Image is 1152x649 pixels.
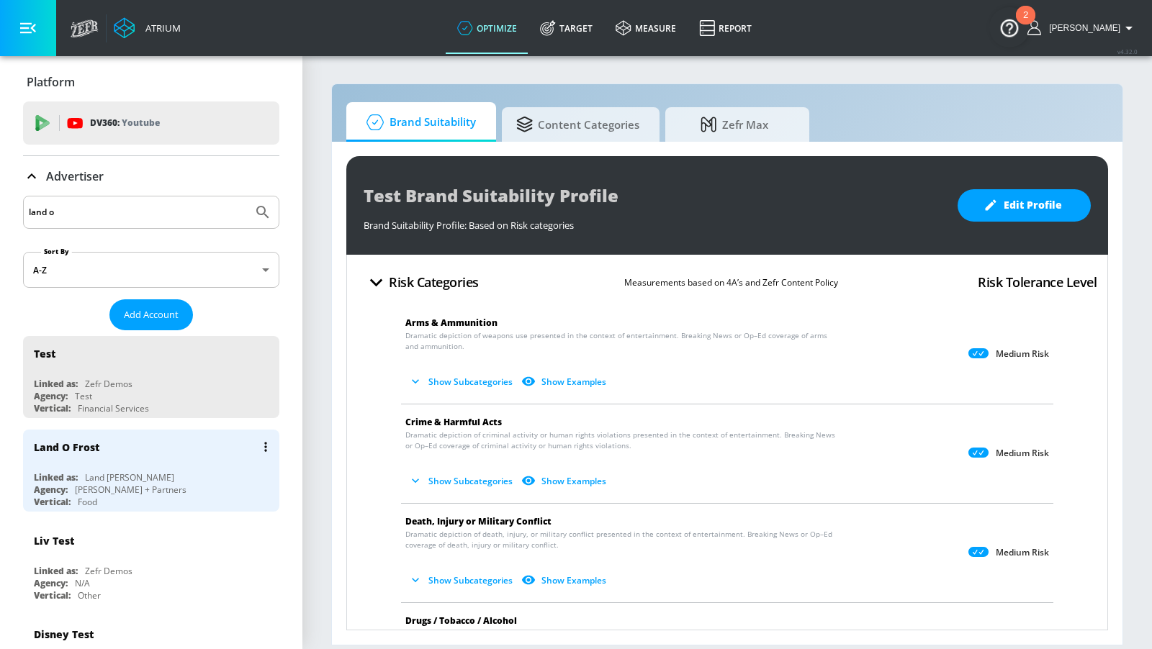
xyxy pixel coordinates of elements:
button: [PERSON_NAME] [1027,19,1138,37]
span: Zefr Max [680,107,789,142]
div: Agency: [34,577,68,589]
span: Brand Suitability [361,105,476,140]
h4: Risk Tolerance Level [978,272,1097,292]
div: Liv TestLinked as:Zefr DemosAgency:N/AVertical:Other [23,523,279,605]
button: Open Resource Center, 2 new notifications [989,7,1030,47]
p: Medium Risk [996,547,1049,558]
span: Content Categories [516,107,639,142]
div: Linked as: [34,471,78,484]
div: DV360: Youtube [23,101,279,145]
div: Food [78,496,97,508]
p: Youtube [122,115,160,130]
p: DV360: [90,115,160,131]
div: Other [78,589,101,602]
div: Agency: [34,484,68,496]
span: login as: anthony.tran@zefr.com [1043,23,1120,33]
button: Add Account [109,299,193,330]
div: [PERSON_NAME] + Partners [75,484,186,496]
p: Platform [27,74,75,90]
a: Target [528,2,604,54]
a: optimize [446,2,528,54]
span: Drugs / Tobacco / Alcohol [405,614,517,627]
button: Show Examples [518,370,612,394]
div: Disney Test [34,627,94,641]
div: Zefr Demos [85,378,132,390]
button: Show Subcategories [405,469,518,493]
div: Land O FrostLinked as:Land [PERSON_NAME]Agency:[PERSON_NAME] + PartnersVertical:Food [23,430,279,512]
div: Vertical: [34,589,71,602]
div: Linked as: [34,565,78,577]
button: Submit Search [247,196,279,228]
div: Land [PERSON_NAME] [85,471,174,484]
a: Atrium [114,17,181,39]
a: Report [688,2,763,54]
span: Dramatic depiction of death, injury, or military conflict presented in the context of entertainme... [405,529,840,550]
div: TestLinked as:Zefr DemosAgency:TestVertical:Financial Services [23,336,279,418]
div: Linked as: [34,378,78,390]
span: Dramatic depiction of criminal activity or human rights violations presented in the context of en... [405,430,840,451]
span: Crime & Harmful Acts [405,416,502,428]
div: Liv Test [34,534,74,548]
h4: Risk Categories [389,272,479,292]
span: Death, Injury or Military Conflict [405,515,552,527]
span: Arms & Ammunition [405,317,498,329]
span: Add Account [124,307,179,323]
div: N/A [75,577,90,589]
div: Advertiser [23,156,279,196]
button: Show Subcategories [405,568,518,592]
button: Edit Profile [958,189,1091,222]
div: Land O Frost [34,440,99,454]
div: Agency: [34,390,68,402]
div: Brand Suitability Profile: Based on Risk categories [364,212,943,232]
p: Advertiser [46,168,104,184]
a: measure [604,2,688,54]
span: Edit Profile [986,196,1062,214]
input: Search by name [29,203,247,222]
div: Financial Services [78,402,149,414]
div: A-Z [23,252,279,288]
div: Platform [23,62,279,102]
div: Zefr Demos [85,565,132,577]
span: v 4.32.0 [1117,47,1138,55]
div: Vertical: [34,496,71,508]
p: Medium Risk [996,448,1049,459]
span: Dramatic depiction of weapons use presented in the context of entertainment. Breaking News or Op–... [405,330,840,352]
div: 2 [1023,15,1028,34]
button: Show Examples [518,469,612,493]
div: Test [34,347,55,360]
button: Show Subcategories [405,370,518,394]
div: Vertical: [34,402,71,414]
button: Risk Categories [358,265,485,299]
div: Test [75,390,92,402]
p: Measurements based on 4A’s and Zefr Content Policy [624,275,838,290]
p: Medium Risk [996,348,1049,360]
button: Show Examples [518,568,612,592]
label: Sort By [41,247,72,256]
div: Atrium [140,22,181,35]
